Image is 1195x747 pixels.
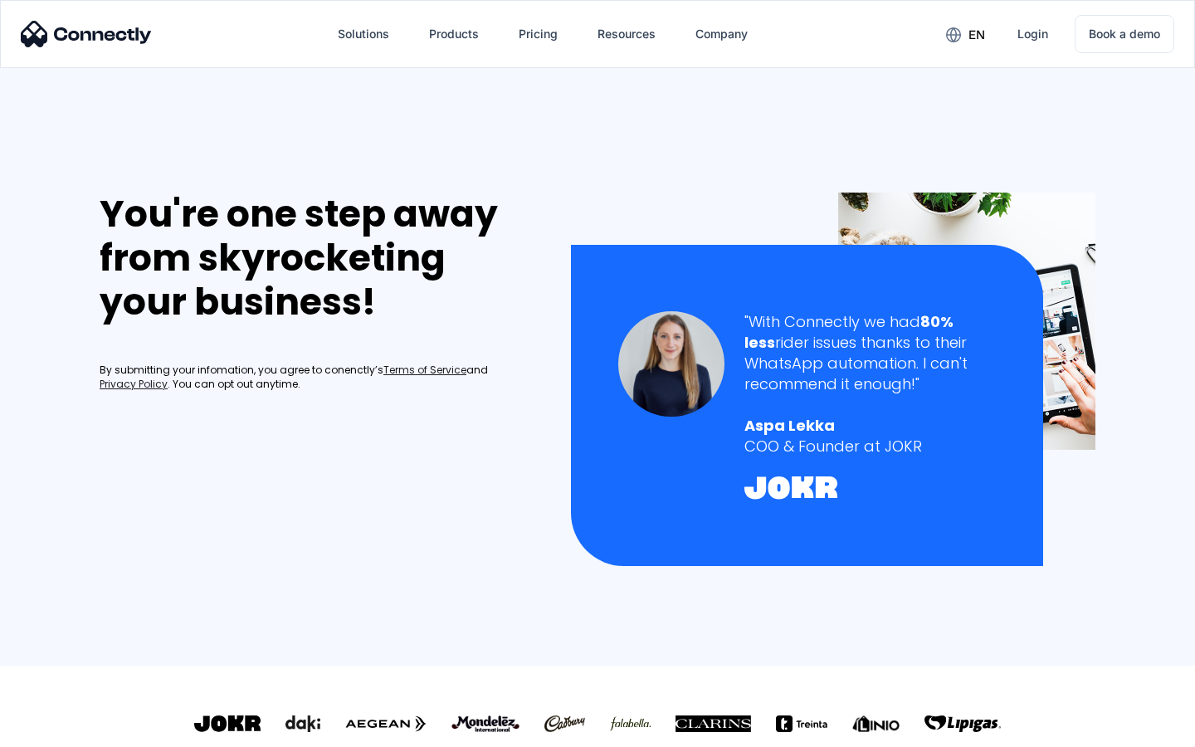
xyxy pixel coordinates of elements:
a: Terms of Service [383,364,466,378]
div: COO & Founder at JOKR [744,436,996,456]
div: Solutions [338,22,389,46]
a: Login [1004,14,1061,54]
div: Resources [597,22,656,46]
strong: Aspa Lekka [744,415,835,436]
div: You're one step away from skyrocketing your business! [100,193,536,324]
img: Connectly Logo [21,21,152,47]
a: Pricing [505,14,571,54]
div: Pricing [519,22,558,46]
div: Login [1017,22,1048,46]
strong: 80% less [744,311,954,353]
a: Book a demo [1075,15,1174,53]
div: en [968,23,985,46]
div: Products [429,22,479,46]
div: By submitting your infomation, you agree to conenctly’s and . You can opt out anytime. [100,364,536,392]
a: Privacy Policy [100,378,168,392]
div: "With Connectly we had rider issues thanks to their WhatsApp automation. I can't recommend it eno... [744,311,996,395]
div: Company [695,22,748,46]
